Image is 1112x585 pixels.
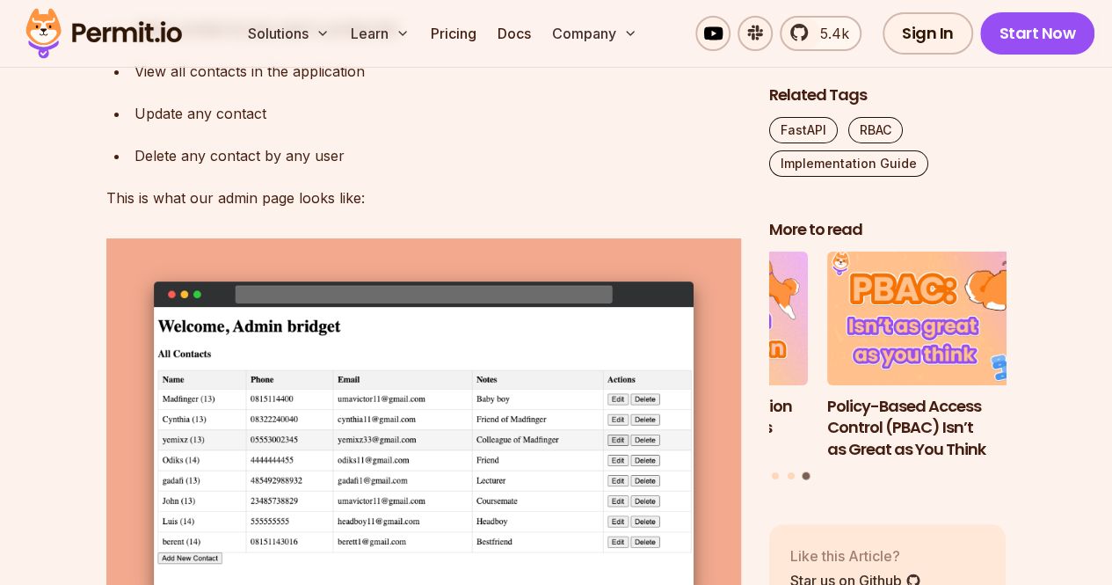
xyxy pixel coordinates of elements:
[571,395,809,439] h3: Implementing Authentication and Authorization in Next.js
[827,252,1065,461] li: 3 of 3
[424,16,483,51] a: Pricing
[769,219,1007,241] h2: More to read
[134,59,741,84] div: View all contacts in the application
[491,16,538,51] a: Docs
[106,186,741,210] p: This is what our admin page looks like:
[344,16,417,51] button: Learn
[769,84,1007,106] h2: Related Tags
[134,101,741,126] div: Update any contact
[827,252,1065,461] a: Policy-Based Access Control (PBAC) Isn’t as Great as You ThinkPolicy-Based Access Control (PBAC) ...
[790,545,921,566] p: Like this Article?
[769,252,1007,482] div: Posts
[571,252,809,461] li: 2 of 3
[769,150,928,177] a: Implementation Guide
[810,23,849,44] span: 5.4k
[827,252,1065,385] img: Policy-Based Access Control (PBAC) Isn’t as Great as You Think
[803,472,810,479] button: Go to slide 3
[18,4,190,63] img: Permit logo
[134,143,741,168] div: Delete any contact by any user
[772,472,779,479] button: Go to slide 1
[980,12,1095,55] a: Start Now
[545,16,644,51] button: Company
[780,16,861,51] a: 5.4k
[883,12,973,55] a: Sign In
[788,472,795,479] button: Go to slide 2
[827,395,1065,460] h3: Policy-Based Access Control (PBAC) Isn’t as Great as You Think
[571,252,809,385] img: Implementing Authentication and Authorization in Next.js
[848,117,903,143] a: RBAC
[769,117,838,143] a: FastAPI
[241,16,337,51] button: Solutions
